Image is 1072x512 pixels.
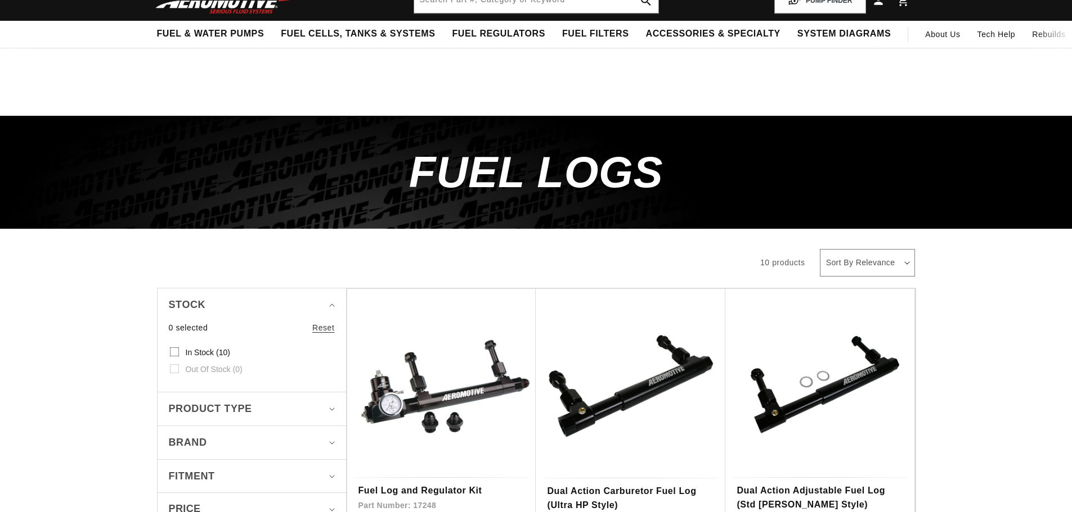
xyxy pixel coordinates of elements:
[562,28,629,40] span: Fuel Filters
[797,28,891,40] span: System Diagrams
[169,321,208,334] span: 0 selected
[409,147,663,197] span: Fuel Logs
[169,401,252,417] span: Product type
[281,28,435,40] span: Fuel Cells, Tanks & Systems
[452,28,545,40] span: Fuel Regulators
[169,426,335,459] summary: Brand (0 selected)
[977,28,1016,40] span: Tech Help
[646,28,781,40] span: Accessories & Specialty
[443,21,553,47] summary: Fuel Regulators
[169,434,207,451] span: Brand
[638,21,789,47] summary: Accessories & Specialty
[169,288,335,321] summary: Stock (0 selected)
[969,21,1024,48] summary: Tech Help
[554,21,638,47] summary: Fuel Filters
[789,21,899,47] summary: System Diagrams
[169,297,206,313] span: Stock
[157,28,264,40] span: Fuel & Water Pumps
[149,21,273,47] summary: Fuel & Water Pumps
[272,21,443,47] summary: Fuel Cells, Tanks & Systems
[169,460,335,493] summary: Fitment (0 selected)
[760,258,805,267] span: 10 products
[737,483,903,512] a: Dual Action Adjustable Fuel Log (Std [PERSON_NAME] Style)
[169,392,335,425] summary: Product type (0 selected)
[925,30,960,39] span: About Us
[917,21,968,48] a: About Us
[169,468,215,484] span: Fitment
[186,347,230,357] span: In stock (10)
[358,483,525,498] a: Fuel Log and Regulator Kit
[186,364,243,374] span: Out of stock (0)
[1032,28,1065,40] span: Rebuilds
[312,321,335,334] a: Reset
